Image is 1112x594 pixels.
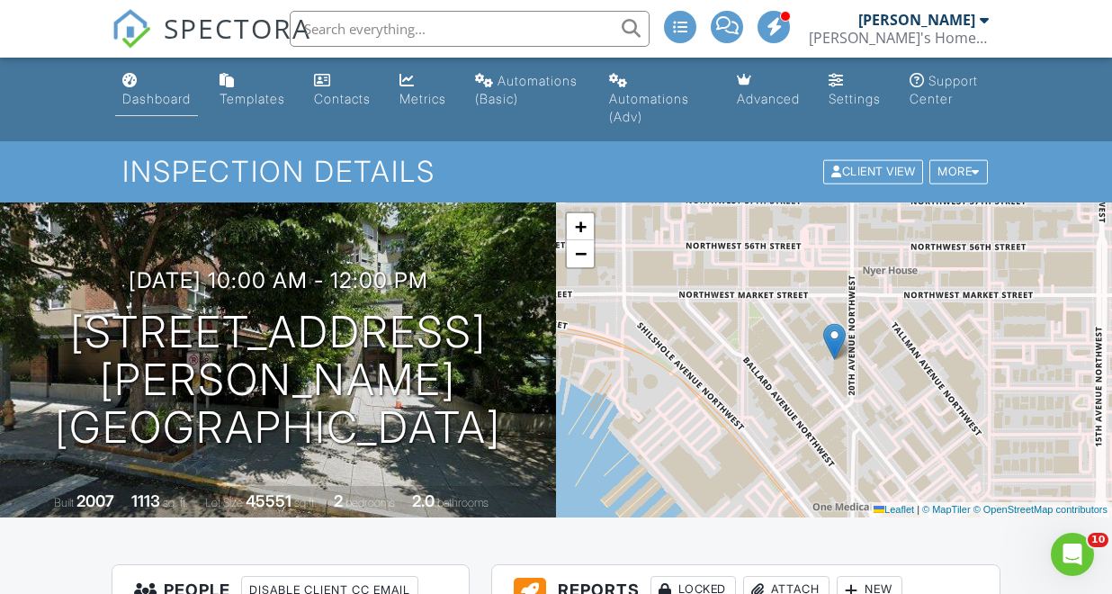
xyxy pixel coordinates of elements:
div: Metrics [399,91,446,106]
input: Search everything... [290,11,650,47]
a: Automations (Advanced) [602,65,715,134]
a: SPECTORA [112,24,311,62]
div: Automations (Basic) [475,73,578,106]
a: Dashboard [115,65,198,116]
span: sq. ft. [163,496,188,509]
div: [PERSON_NAME] [858,11,975,29]
a: Contacts [307,65,378,116]
a: © MapTiler [922,504,971,515]
span: bathrooms [437,496,489,509]
a: Metrics [392,65,453,116]
div: Automations (Adv) [609,91,689,124]
div: Dashboard [122,91,191,106]
div: Settings [829,91,881,106]
a: Advanced [730,65,807,116]
div: Tim's Home Inspections [809,29,989,47]
a: Client View [821,164,928,177]
span: SPECTORA [164,9,311,47]
span: 10 [1088,533,1108,547]
div: 1113 [131,491,160,510]
div: Contacts [314,91,371,106]
div: 2007 [76,491,114,510]
a: Automations (Basic) [468,65,588,116]
div: Support Center [910,73,978,106]
h3: [DATE] 10:00 am - 12:00 pm [129,268,428,292]
div: 2.0 [412,491,435,510]
a: Zoom in [567,213,594,240]
a: Support Center [902,65,998,116]
a: Settings [821,65,888,116]
div: Templates [220,91,285,106]
span: | [917,504,919,515]
div: 2 [334,491,343,510]
a: Zoom out [567,240,594,267]
span: Built [54,496,74,509]
span: Lot Size [205,496,243,509]
a: Templates [212,65,292,116]
a: © OpenStreetMap contributors [973,504,1108,515]
div: Advanced [737,91,800,106]
div: More [929,160,988,184]
div: Client View [823,160,923,184]
span: bedrooms [345,496,395,509]
h1: [STREET_ADDRESS][PERSON_NAME] [GEOGRAPHIC_DATA] [29,309,527,451]
img: The Best Home Inspection Software - Spectora [112,9,151,49]
a: Leaflet [874,504,914,515]
h1: Inspection Details [122,156,989,187]
iframe: Intercom live chat [1051,533,1094,576]
span: + [575,215,587,238]
span: sq.ft. [294,496,317,509]
div: 45551 [246,491,291,510]
span: − [575,242,587,265]
img: Marker [823,323,846,360]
